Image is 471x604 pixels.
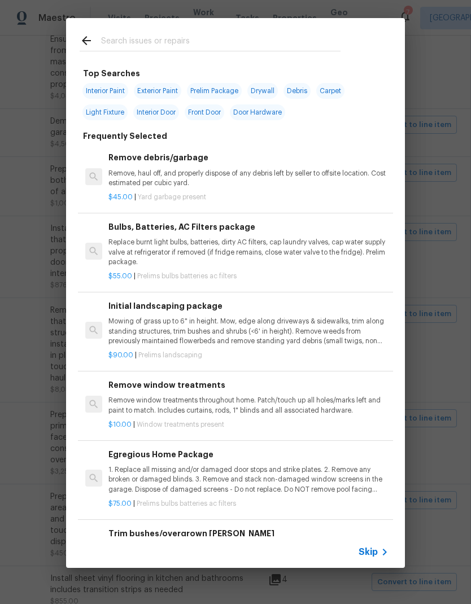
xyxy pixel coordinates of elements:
span: Yard garbage present [138,194,206,200]
p: Remove window treatments throughout home. Patch/touch up all holes/marks left and paint to match.... [108,396,389,415]
span: Debris [284,83,311,99]
span: Prelims bulbs batteries ac filters [137,500,236,507]
p: | [108,499,389,509]
p: Replace burnt light bulbs, batteries, dirty AC filters, cap laundry valves, cap water supply valv... [108,238,389,266]
h6: Egregious Home Package [108,448,389,461]
p: Remove, haul off, and properly dispose of any debris left by seller to offsite location. Cost est... [108,169,389,188]
h6: Bulbs, Batteries, AC Filters package [108,221,389,233]
span: Drywall [247,83,278,99]
h6: Frequently Selected [83,130,167,142]
span: Carpet [316,83,344,99]
span: $75.00 [108,500,132,507]
p: Mowing of grass up to 6" in height. Mow, edge along driveways & sidewalks, trim along standing st... [108,317,389,345]
span: Interior Paint [82,83,128,99]
span: Door Hardware [230,104,285,120]
span: $45.00 [108,194,133,200]
p: | [108,420,389,430]
p: | [108,272,389,281]
p: 1. Replace all missing and/or damaged door stops and strike plates. 2. Remove any broken or damag... [108,465,389,494]
span: Prelims landscaping [138,352,202,358]
span: Prelims bulbs batteries ac filters [137,273,237,279]
span: Window treatments present [137,421,224,428]
h6: Initial landscaping package [108,300,389,312]
span: Interior Door [133,104,179,120]
span: Prelim Package [187,83,242,99]
p: | [108,351,389,360]
input: Search issues or repairs [101,34,341,51]
span: $55.00 [108,273,132,279]
h6: Remove window treatments [108,379,389,391]
span: Light Fixture [82,104,128,120]
h6: Top Searches [83,67,140,80]
h6: Trim bushes/overgrown [PERSON_NAME] [108,527,389,540]
span: Skip [359,546,378,558]
span: $10.00 [108,421,132,428]
p: | [108,192,389,202]
span: $90.00 [108,352,133,358]
span: Front Door [185,104,224,120]
span: Exterior Paint [134,83,181,99]
h6: Remove debris/garbage [108,151,389,164]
